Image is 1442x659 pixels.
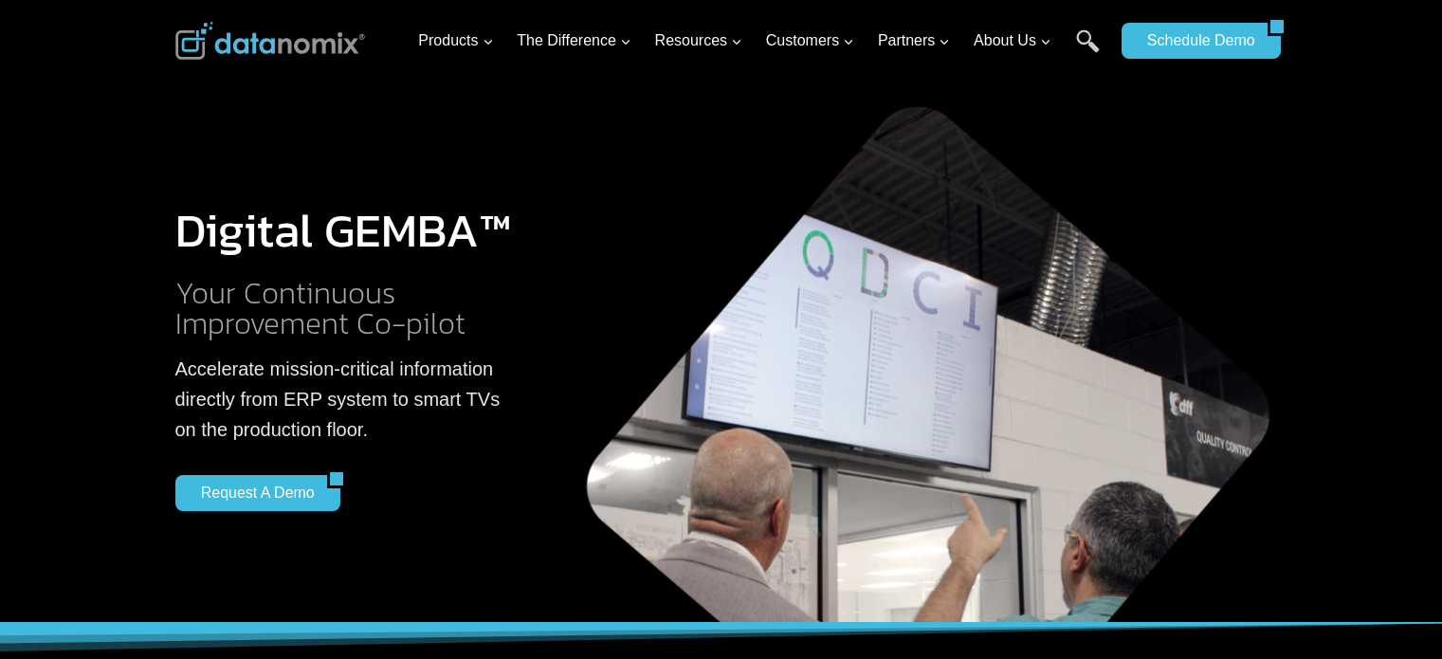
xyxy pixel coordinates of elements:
a: Request a Demo [175,475,327,511]
nav: Primary Navigation [411,10,1112,72]
span: Resources [655,28,742,53]
p: Accelerate mission-critical information directly from ERP system to smart TVs on the production f... [175,354,514,445]
h1: Digital GEMBA™ [175,207,514,254]
span: The Difference [517,28,631,53]
span: Customers [766,28,854,53]
img: Datanomix [175,22,365,60]
span: Partners [878,28,950,53]
h2: Your Continuous Improvement Co-pilot [175,278,514,339]
a: Schedule Demo [1122,23,1268,59]
a: Search [1076,29,1100,72]
span: Products [418,28,493,53]
span: About Us [974,28,1051,53]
